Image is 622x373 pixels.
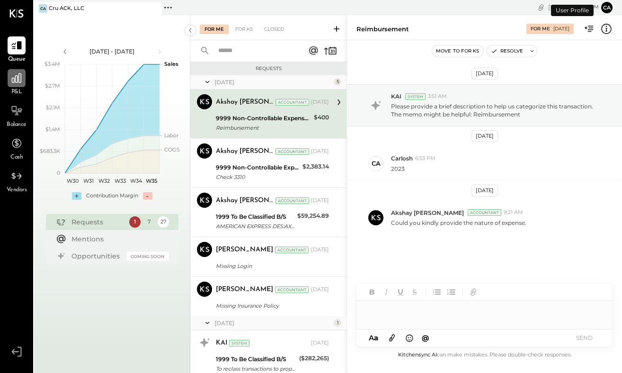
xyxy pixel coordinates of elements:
[391,209,464,217] span: Akshay [PERSON_NAME]
[531,26,550,32] div: For Me
[471,68,498,80] div: [DATE]
[216,163,300,172] div: 9999 Non-Controllable Expenses:Other Income and Expenses:To be Classified P&L
[601,2,613,13] button: Ca
[314,113,329,122] div: $400
[71,217,124,227] div: Requests
[356,25,409,34] div: Reimbursement
[431,286,443,298] button: Unordered List
[39,4,47,13] div: CA
[216,285,273,294] div: [PERSON_NAME]
[7,121,27,129] span: Balance
[143,192,152,200] div: -
[445,286,457,298] button: Ordered List
[143,216,155,228] div: 7
[548,3,599,12] div: [DATE]
[45,126,60,133] text: $1.4M
[216,212,294,222] div: 1999 To Be Classified B/S
[0,69,33,97] a: P&L
[216,261,326,271] div: Missing Login
[71,251,122,261] div: Opportunities
[391,92,401,100] span: KAI
[40,148,60,154] text: $683.3K
[57,169,60,176] text: 0
[591,4,599,10] span: pm
[164,61,178,67] text: Sales
[216,222,294,231] div: AMERICAN EXPRESS DES:AXP DISCNT ID:2201947637 INDN:CRU RESTAURA2201947637 CO ID:1134992250 CCD
[551,5,594,16] div: User Profile
[487,45,527,57] button: Resolve
[259,25,289,34] div: Closed
[46,104,60,111] text: $2.1M
[391,102,603,118] p: Please provide a brief description to help us categorize this transaction. The memo might be help...
[8,55,26,64] span: Queue
[422,333,429,342] span: @
[216,172,300,182] div: Check 3310
[158,216,169,228] div: 27
[275,148,309,155] div: Accountant
[419,332,432,344] button: @
[467,286,480,298] button: Add URL
[366,333,381,343] button: Aa
[130,178,142,184] text: W34
[216,114,311,123] div: 9999 Non-Controllable Expenses:Other Income and Expenses:To be Classified P&L
[72,47,152,55] div: [DATE] - [DATE]
[311,339,329,347] div: [DATE]
[216,355,296,364] div: 1999 To Be Classified B/S
[71,234,164,244] div: Mentions
[366,286,378,298] button: Bold
[67,178,79,184] text: W30
[11,88,22,97] span: P&L
[536,2,546,12] div: copy link
[391,165,405,173] p: 2023
[334,319,341,327] div: 1
[146,178,157,184] text: W35
[275,197,309,204] div: Accountant
[86,192,138,200] div: Contribution Margin
[214,319,331,327] div: [DATE]
[0,167,33,195] a: Vendors
[49,5,84,12] div: Cru ACK, LLC
[216,196,274,205] div: Akshay [PERSON_NAME]
[200,25,229,34] div: For Me
[126,252,169,261] div: Coming Soon
[129,216,141,228] div: 1
[195,65,342,72] div: Requests
[409,286,421,298] button: Strikethrough
[391,154,413,162] span: Carlosh
[275,99,309,106] div: Accountant
[0,102,33,129] a: Balance
[98,178,110,184] text: W32
[114,178,125,184] text: W33
[471,185,498,196] div: [DATE]
[311,148,329,155] div: [DATE]
[216,301,326,311] div: Missing Insurance Policy
[415,155,435,162] span: 6:53 PM
[164,132,178,139] text: Labor
[7,186,27,195] span: Vendors
[10,153,23,162] span: Cash
[297,211,329,221] div: $59,254.89
[216,123,311,133] div: Reimbursement
[216,338,227,348] div: KAI
[504,209,523,216] span: 9:21 AM
[553,26,569,32] div: [DATE]
[405,93,426,100] div: System
[45,82,60,89] text: $2.7M
[231,25,258,34] div: For KS
[428,93,447,100] span: 3:51 AM
[380,286,392,298] button: Italic
[570,3,589,12] span: 9 : 09
[229,340,249,346] div: System
[372,159,381,168] div: Ca
[432,45,483,57] button: Move to for ks
[214,78,331,86] div: [DATE]
[275,286,309,293] div: Accountant
[565,331,603,344] button: SEND
[0,134,33,162] a: Cash
[0,36,33,64] a: Queue
[216,98,274,107] div: Akshay [PERSON_NAME]
[468,209,501,216] div: Accountant
[44,61,60,67] text: $3.4M
[394,286,407,298] button: Underline
[216,147,274,156] div: Akshay [PERSON_NAME]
